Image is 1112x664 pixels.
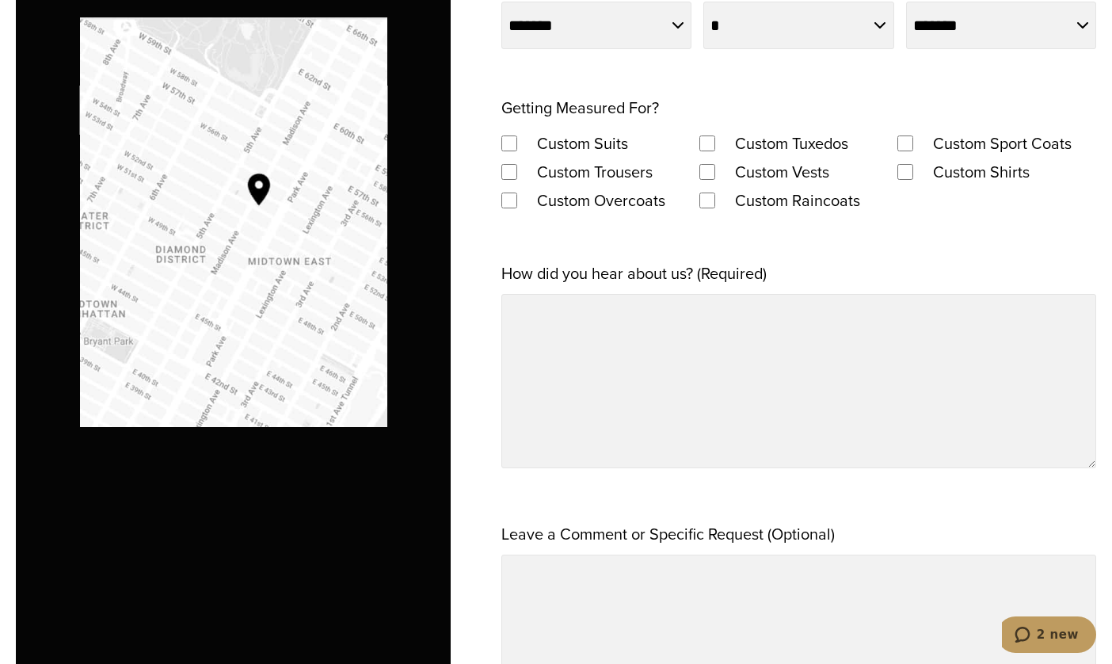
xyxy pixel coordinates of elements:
[719,129,864,158] label: Custom Tuxedos
[80,17,387,427] a: Map to Alan David Custom
[1002,616,1096,656] iframe: Opens a widget where you can chat to one of our agents
[719,186,876,215] label: Custom Raincoats
[719,158,845,186] label: Custom Vests
[917,158,1045,186] label: Custom Shirts
[917,129,1087,158] label: Custom Sport Coats
[501,259,767,288] label: How did you hear about us? (Required)
[521,129,644,158] label: Custom Suits
[501,520,835,548] label: Leave a Comment or Specific Request (Optional)
[521,158,668,186] label: Custom Trousers
[501,93,659,122] legend: Getting Measured For?
[80,17,387,427] img: Google map with pin showing Alan David location at Madison Avenue & 53rd Street NY
[521,186,681,215] label: Custom Overcoats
